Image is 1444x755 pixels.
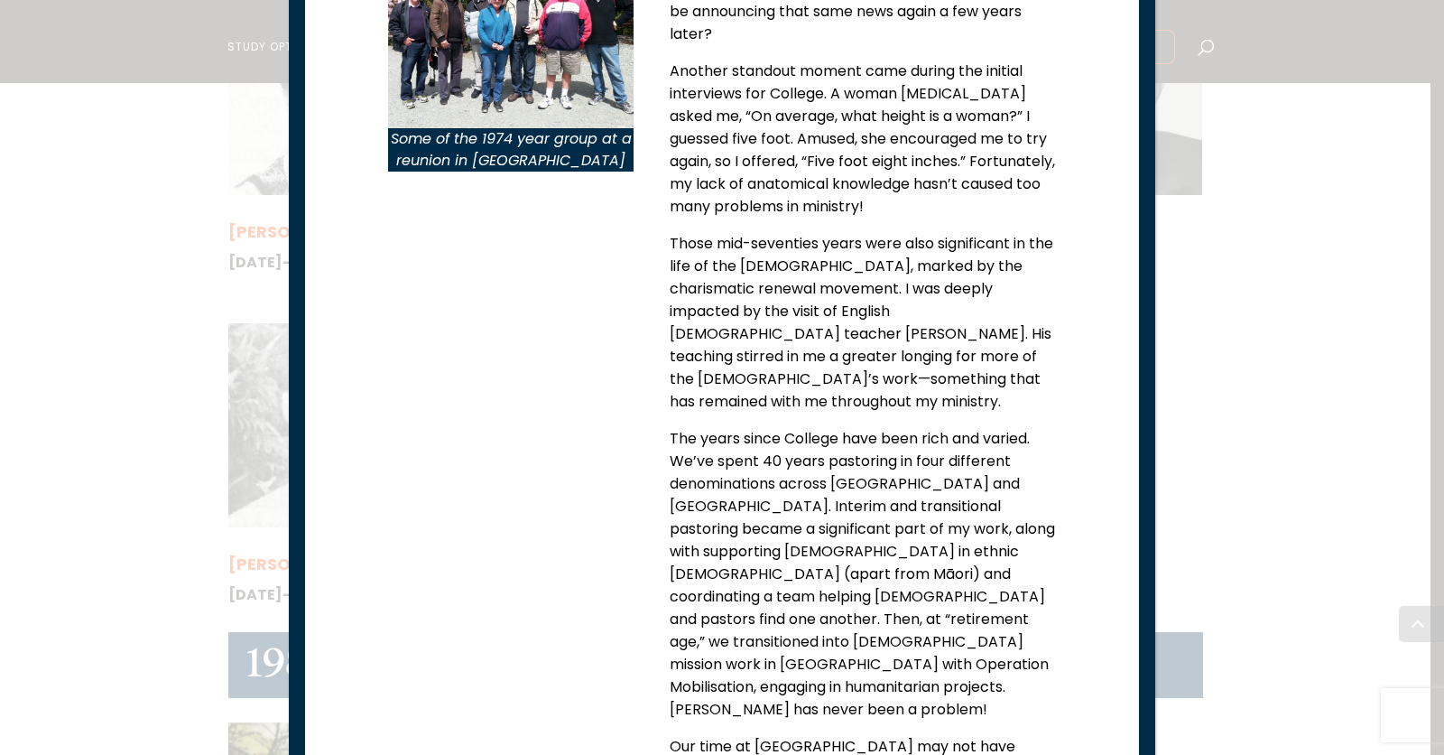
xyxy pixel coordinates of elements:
p: Those mid-seventies years were also significant in the life of the [DEMOGRAPHIC_DATA], marked by ... [670,232,1055,427]
p: Another standout moment came during the initial interviews for College. A woman [MEDICAL_DATA] as... [670,60,1055,232]
p: The years since College have been rich and varied. We’ve spent 40 years pastoring in four differe... [670,427,1055,735]
p: Some of the 1974 year group at a reunion in [GEOGRAPHIC_DATA] [388,128,633,172]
